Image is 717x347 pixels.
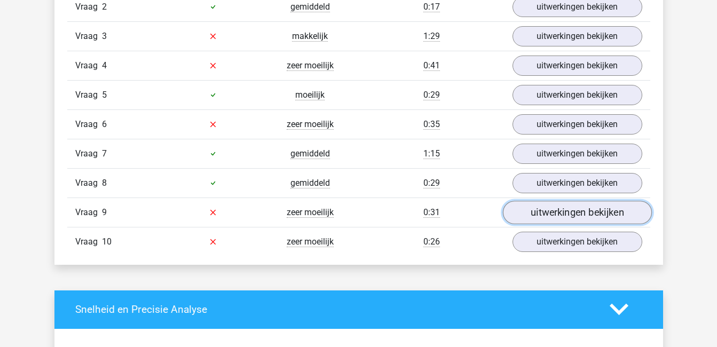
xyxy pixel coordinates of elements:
a: uitwerkingen bekijken [513,173,642,193]
span: 0:41 [423,60,440,71]
span: 1:29 [423,31,440,42]
a: uitwerkingen bekijken [502,201,651,224]
span: zeer moeilijk [287,60,334,71]
span: Vraag [75,206,102,219]
span: 5 [102,90,107,100]
span: 2 [102,2,107,12]
span: zeer moeilijk [287,207,334,218]
span: Vraag [75,177,102,190]
span: Vraag [75,1,102,13]
h4: Snelheid en Precisie Analyse [75,303,594,316]
span: gemiddeld [290,2,330,12]
span: 0:29 [423,90,440,100]
span: 0:26 [423,236,440,247]
span: gemiddeld [290,148,330,159]
span: 10 [102,236,112,247]
span: 0:31 [423,207,440,218]
span: 0:29 [423,178,440,188]
a: uitwerkingen bekijken [513,114,642,135]
span: makkelijk [292,31,328,42]
span: gemiddeld [290,178,330,188]
span: Vraag [75,59,102,72]
a: uitwerkingen bekijken [513,56,642,76]
span: 1:15 [423,148,440,159]
a: uitwerkingen bekijken [513,26,642,46]
span: zeer moeilijk [287,236,334,247]
span: Vraag [75,89,102,101]
span: Vraag [75,30,102,43]
span: moeilijk [295,90,325,100]
span: 4 [102,60,107,70]
a: uitwerkingen bekijken [513,85,642,105]
a: uitwerkingen bekijken [513,232,642,252]
span: Vraag [75,235,102,248]
span: 3 [102,31,107,41]
span: 0:35 [423,119,440,130]
span: 0:17 [423,2,440,12]
span: 8 [102,178,107,188]
span: 6 [102,119,107,129]
span: zeer moeilijk [287,119,334,130]
span: 9 [102,207,107,217]
span: Vraag [75,118,102,131]
a: uitwerkingen bekijken [513,144,642,164]
span: 7 [102,148,107,159]
span: Vraag [75,147,102,160]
